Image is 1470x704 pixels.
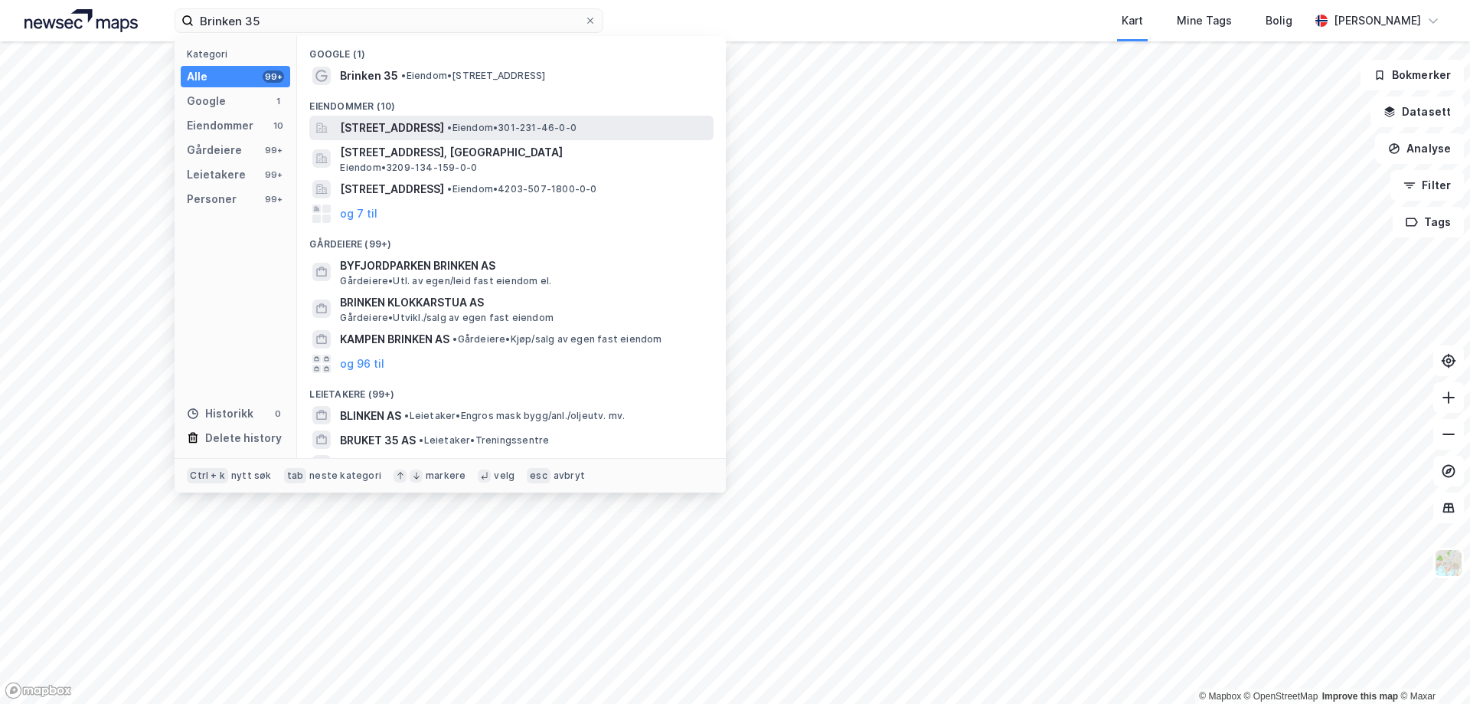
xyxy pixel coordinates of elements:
div: Kategori [187,48,290,60]
div: Leietakere (99+) [297,376,726,404]
div: Eiendommer (10) [297,88,726,116]
span: Gårdeiere • Utvikl./salg av egen fast eiendom [340,312,554,324]
span: Eiendom • 4203-507-1800-0-0 [447,183,596,195]
span: • [401,70,406,81]
span: BRINKEN KLOKKARSTUA AS [340,293,707,312]
span: BLINKEN AS [340,407,401,425]
div: Bolig [1266,11,1292,30]
div: neste kategori [309,470,381,482]
a: OpenStreetMap [1244,691,1318,702]
div: 99+ [263,169,284,181]
div: 0 [272,408,284,420]
div: nytt søk [231,470,272,482]
div: Delete history [205,429,282,447]
span: Leietaker • Engros mask bygg/anl./oljeutv. mv. [404,410,625,422]
span: KAMPEN BRINKEN AS [340,330,449,349]
div: avbryt [554,470,585,482]
span: Leietaker • Treningssentre [419,434,549,447]
div: [PERSON_NAME] [1334,11,1421,30]
img: Z [1434,548,1463,578]
span: Brinken 35 [340,67,398,85]
button: Datasett [1370,97,1464,127]
span: [STREET_ADDRESS] [340,119,444,137]
div: Personer [187,190,237,208]
span: Gårdeiere • Utl. av egen/leid fast eiendom el. [340,275,551,287]
a: Improve this map [1322,691,1398,702]
button: og 7 til [340,205,377,223]
div: Gårdeiere (99+) [297,226,726,254]
div: Kontrollprogram for chat [1393,630,1470,704]
div: Kart [1122,11,1143,30]
span: Eiendom • 3209-134-159-0-0 [340,162,477,174]
span: [STREET_ADDRESS] [340,180,444,198]
a: Mapbox [1199,691,1241,702]
div: velg [494,470,514,482]
div: Gårdeiere [187,141,242,159]
span: • [452,333,457,345]
div: 10 [272,120,284,132]
span: Eiendom • [STREET_ADDRESS] [401,70,545,82]
div: 99+ [263,193,284,205]
button: Filter [1390,170,1464,201]
span: • [419,434,423,446]
span: THERESESGATE 35 AS [340,456,457,474]
span: [STREET_ADDRESS], [GEOGRAPHIC_DATA] [340,143,707,162]
iframe: Chat Widget [1393,630,1470,704]
div: Alle [187,67,207,86]
a: Mapbox homepage [5,682,72,699]
button: Analyse [1375,133,1464,164]
span: Gårdeiere • Kjøp/salg av egen fast eiendom [452,333,661,345]
span: BRUKET 35 AS [340,431,416,450]
button: og 96 til [340,355,384,373]
span: BYFJORDPARKEN BRINKEN AS [340,257,707,275]
div: esc [527,468,550,483]
span: Eiendom • 301-231-46-0-0 [447,122,577,134]
div: markere [426,470,465,482]
span: • [447,183,452,195]
div: Leietakere [187,165,246,184]
div: Mine Tags [1177,11,1232,30]
div: Ctrl + k [187,468,228,483]
button: Tags [1393,207,1464,237]
div: 99+ [263,70,284,83]
input: Søk på adresse, matrikkel, gårdeiere, leietakere eller personer [194,9,584,32]
button: Bokmerker [1361,60,1464,90]
div: Historikk [187,404,253,423]
div: Google [187,92,226,110]
div: 1 [272,95,284,107]
img: logo.a4113a55bc3d86da70a041830d287a7e.svg [24,9,138,32]
div: Google (1) [297,36,726,64]
div: 99+ [263,144,284,156]
span: • [404,410,409,421]
span: • [447,122,452,133]
div: Eiendommer [187,116,253,135]
div: tab [284,468,307,483]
